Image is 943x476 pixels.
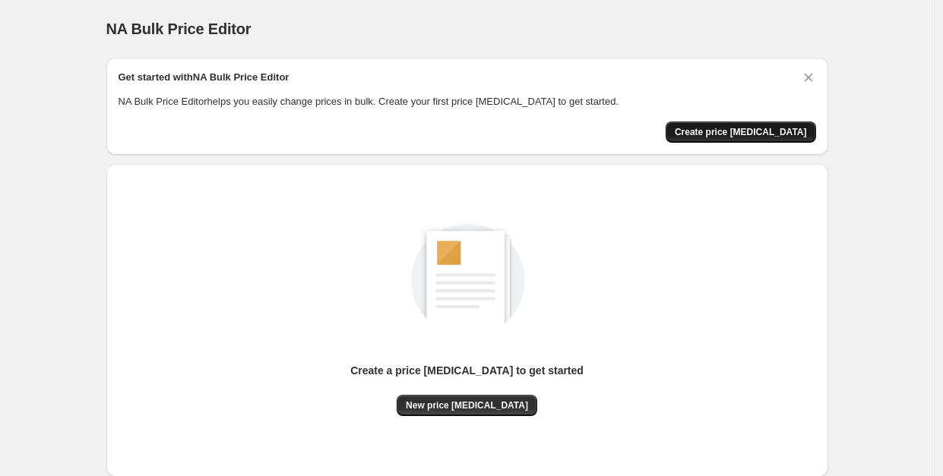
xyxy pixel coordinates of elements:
p: NA Bulk Price Editor helps you easily change prices in bulk. Create your first price [MEDICAL_DAT... [119,94,816,109]
button: New price [MEDICAL_DATA] [397,395,537,416]
button: Dismiss card [801,70,816,85]
button: Create price change job [666,121,816,143]
p: Create a price [MEDICAL_DATA] to get started [350,363,584,378]
span: New price [MEDICAL_DATA] [406,399,528,411]
span: Create price [MEDICAL_DATA] [675,126,807,138]
span: NA Bulk Price Editor [106,20,252,37]
h2: Get started with NA Bulk Price Editor [119,70,290,85]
